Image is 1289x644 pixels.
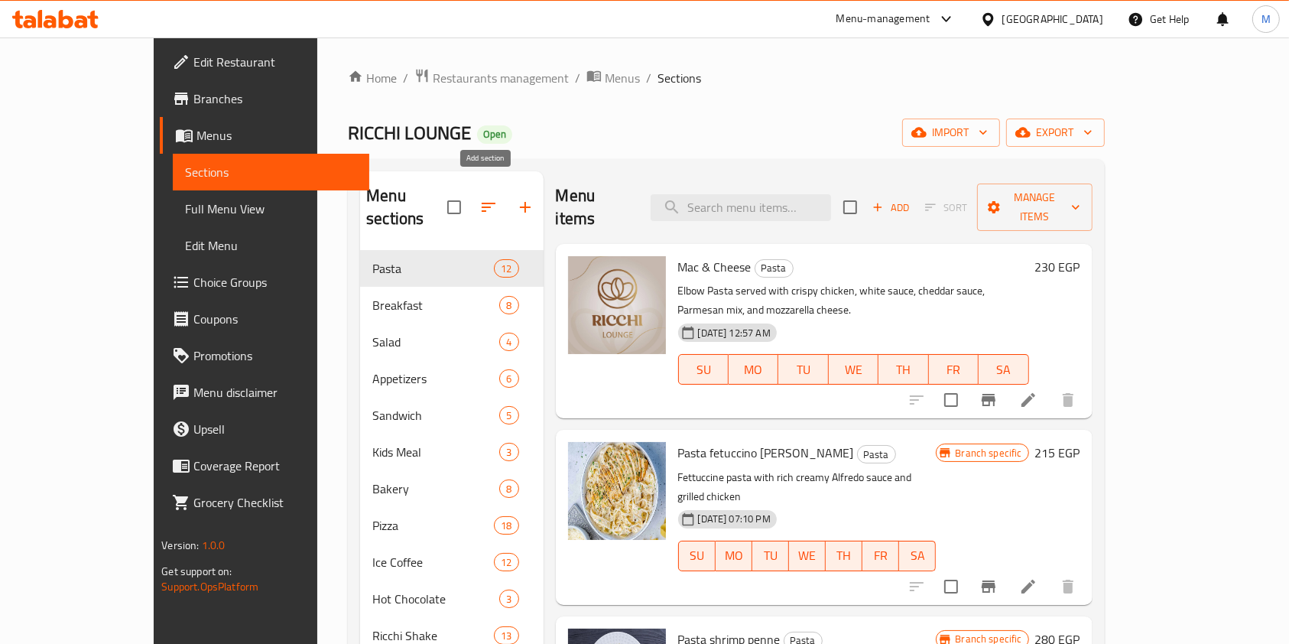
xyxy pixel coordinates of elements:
span: Branch specific [949,446,1028,460]
span: MO [722,545,746,567]
span: Pasta [372,259,494,278]
a: Support.OpsPlatform [161,577,258,597]
div: items [499,480,518,498]
a: Promotions [160,337,369,374]
li: / [646,69,651,87]
a: Upsell [160,411,369,447]
a: Coupons [160,301,369,337]
span: Salad [372,333,499,351]
button: MO [716,541,752,571]
button: TH [826,541,862,571]
span: Promotions [193,346,357,365]
div: Appetizers6 [360,360,543,397]
a: Sections [173,154,369,190]
span: 4 [500,335,518,350]
span: TU [758,545,783,567]
button: import [902,119,1000,147]
span: 12 [495,262,518,276]
h2: Menu sections [366,184,446,230]
div: items [499,406,518,424]
div: Open [477,125,512,144]
a: Edit Restaurant [160,44,369,80]
a: Choice Groups [160,264,369,301]
button: TH [878,354,928,385]
div: Pasta [857,445,896,463]
span: Menus [605,69,640,87]
div: Pasta [755,259,794,278]
span: import [914,123,988,142]
span: Branches [193,89,357,108]
a: Menus [160,117,369,154]
li: / [575,69,580,87]
nav: breadcrumb [348,68,1104,88]
button: SA [979,354,1028,385]
div: Pizza [372,516,494,535]
span: FR [869,545,893,567]
span: Coverage Report [193,457,357,475]
a: Coverage Report [160,447,369,484]
span: Hot Chocolate [372,590,499,608]
span: WE [835,359,872,381]
span: WE [795,545,820,567]
span: Edit Menu [185,236,357,255]
span: RICCHI LOUNGE [348,115,471,150]
div: items [499,333,518,351]
span: Appetizers [372,369,499,388]
span: Select all sections [438,191,470,223]
div: Bakery8 [360,470,543,507]
span: Sandwich [372,406,499,424]
div: items [494,553,518,571]
span: MO [735,359,772,381]
span: 6 [500,372,518,386]
h6: 215 EGP [1035,442,1080,463]
button: MO [729,354,778,385]
span: Add item [866,196,915,220]
span: Get support on: [161,561,232,581]
a: Edit menu item [1019,577,1037,596]
span: Kids Meal [372,443,499,461]
span: Edit Restaurant [193,53,357,71]
span: Pasta fetuccino [PERSON_NAME] [678,441,854,464]
div: items [499,369,518,388]
span: Pasta [858,446,895,463]
span: Select section first [915,196,977,220]
p: Elbow Pasta served with crispy chicken, white sauce, cheddar sauce, Parmesan mix, and mozzarella ... [678,281,1029,320]
div: Bakery [372,480,499,498]
button: delete [1050,382,1086,418]
span: 1.0.0 [202,535,226,555]
span: Upsell [193,420,357,438]
button: WE [829,354,878,385]
button: delete [1050,568,1086,605]
span: 12 [495,555,518,570]
div: items [494,516,518,535]
span: Select section [834,191,866,223]
div: Salad4 [360,324,543,360]
span: Breakfast [372,296,499,314]
span: Version: [161,535,199,555]
a: Home [348,69,397,87]
a: Grocery Checklist [160,484,369,521]
span: Grocery Checklist [193,493,357,512]
div: Pizza18 [360,507,543,544]
div: [GEOGRAPHIC_DATA] [1002,11,1103,28]
button: SU [678,354,729,385]
button: Branch-specific-item [970,382,1007,418]
a: Full Menu View [173,190,369,227]
span: Choice Groups [193,273,357,291]
span: Ice Coffee [372,553,494,571]
div: Breakfast8 [360,287,543,324]
button: SA [899,541,936,571]
span: Menus [196,126,357,145]
span: Pasta [755,259,793,277]
button: FR [929,354,979,385]
span: Full Menu View [185,200,357,218]
span: Mac & Cheese [678,255,752,278]
div: items [499,590,518,608]
span: Menu disclaimer [193,383,357,402]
